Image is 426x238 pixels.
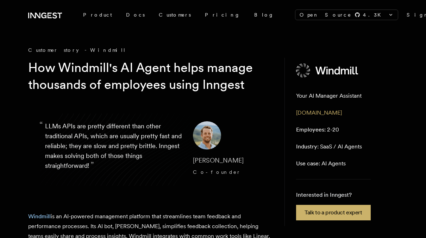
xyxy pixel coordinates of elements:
[76,8,119,21] div: Product
[300,11,352,18] span: Open Source
[296,142,362,151] p: SaaS / AI Agents
[28,59,262,93] h1: How Windmill's AI Agent helps manage thousands of employees using Inngest
[90,160,94,170] span: ”
[296,126,339,134] p: 2-20
[296,159,346,168] p: AI Agents
[296,92,362,100] p: Your AI Manager Assistant
[39,123,43,127] span: “
[28,47,273,54] div: Customer story - Windmill
[193,169,240,175] span: Co-founder
[296,143,319,150] span: Industry:
[193,157,244,164] span: [PERSON_NAME]
[296,205,370,220] a: Talk to a product expert
[296,63,359,78] img: Windmill's logo
[45,121,182,178] p: LLMs APIs are pretty different than other traditional APIs, which are usually pretty fast and rel...
[28,213,51,220] a: Windmill
[152,8,198,21] a: Customers
[198,8,247,21] a: Pricing
[296,191,370,199] p: Interested in Inngest?
[296,109,342,116] a: [DOMAIN_NAME]
[247,8,281,21] a: Blog
[363,11,385,18] span: 4.3 K
[119,8,152,21] a: Docs
[193,121,221,149] img: Image of Max Shaw
[296,160,320,167] span: Use case:
[296,126,326,133] span: Employees:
